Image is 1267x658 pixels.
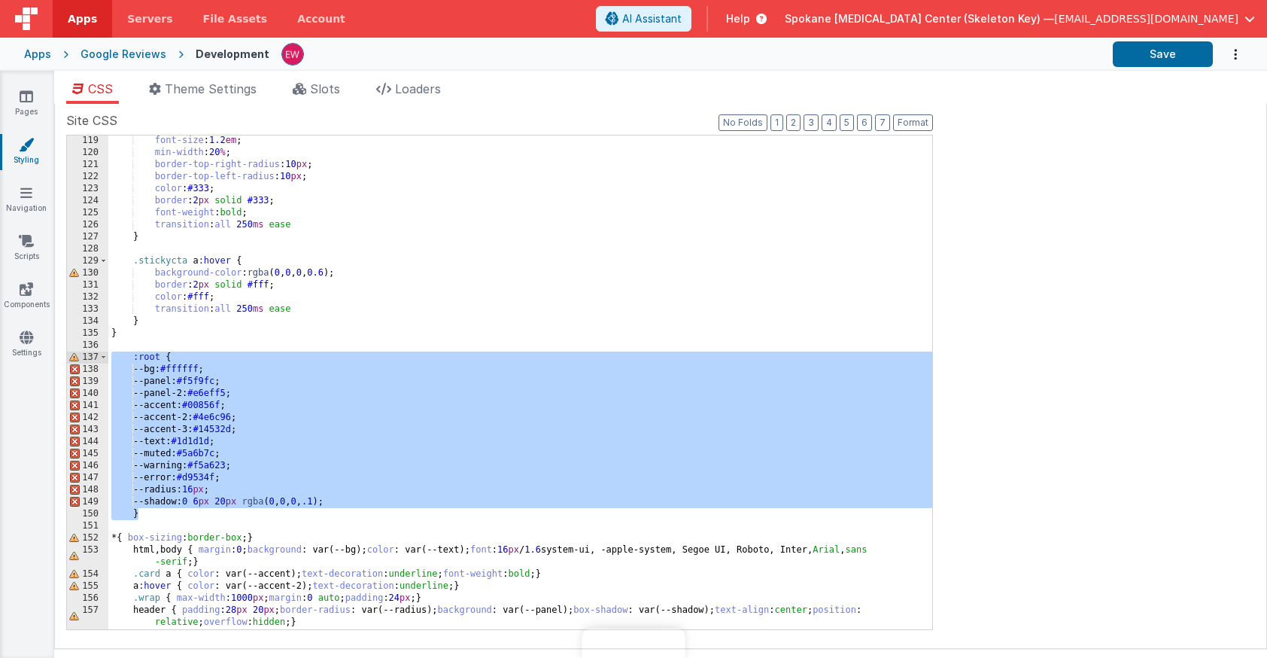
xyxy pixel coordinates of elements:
[893,114,933,131] button: Format
[196,47,269,62] div: Development
[804,114,819,131] button: 3
[67,520,108,532] div: 151
[67,605,108,629] div: 157
[726,11,750,26] span: Help
[282,44,303,65] img: daf6185105a2932719d0487c37da19b1
[67,255,108,267] div: 129
[67,279,108,291] div: 131
[395,81,441,96] span: Loaders
[68,11,97,26] span: Apps
[67,267,108,279] div: 130
[81,47,166,62] div: Google Reviews
[67,243,108,255] div: 128
[67,171,108,183] div: 122
[67,400,108,412] div: 141
[785,11,1054,26] span: Spokane [MEDICAL_DATA] Center (Skeleton Key) —
[203,11,268,26] span: File Assets
[67,159,108,171] div: 121
[840,114,854,131] button: 5
[875,114,890,131] button: 7
[165,81,257,96] span: Theme Settings
[857,114,872,131] button: 6
[67,424,108,436] div: 143
[719,114,767,131] button: No Folds
[67,544,108,568] div: 153
[67,352,108,364] div: 137
[67,147,108,159] div: 120
[67,327,108,340] div: 135
[67,376,108,388] div: 139
[67,231,108,243] div: 127
[24,47,51,62] div: Apps
[67,412,108,424] div: 142
[822,114,837,131] button: 4
[67,303,108,315] div: 133
[67,388,108,400] div: 140
[67,472,108,484] div: 147
[785,11,1255,26] button: Spokane [MEDICAL_DATA] Center (Skeleton Key) — [EMAIL_ADDRESS][DOMAIN_NAME]
[67,508,108,520] div: 150
[67,448,108,460] div: 145
[67,532,108,544] div: 152
[67,460,108,472] div: 146
[596,6,691,32] button: AI Assistant
[786,114,801,131] button: 2
[1213,39,1243,70] button: Options
[67,593,108,605] div: 156
[1054,11,1238,26] span: [EMAIL_ADDRESS][DOMAIN_NAME]
[67,364,108,376] div: 138
[67,580,108,593] div: 155
[66,111,117,129] span: Site CSS
[67,629,108,641] div: 158
[67,291,108,303] div: 132
[67,207,108,219] div: 125
[67,496,108,508] div: 149
[67,315,108,327] div: 134
[67,135,108,147] div: 119
[770,114,783,131] button: 1
[67,195,108,207] div: 124
[67,484,108,496] div: 148
[1113,41,1213,67] button: Save
[622,11,682,26] span: AI Assistant
[88,81,113,96] span: CSS
[67,183,108,195] div: 123
[67,219,108,231] div: 126
[67,568,108,580] div: 154
[67,340,108,352] div: 136
[310,81,340,96] span: Slots
[127,11,172,26] span: Servers
[67,436,108,448] div: 144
